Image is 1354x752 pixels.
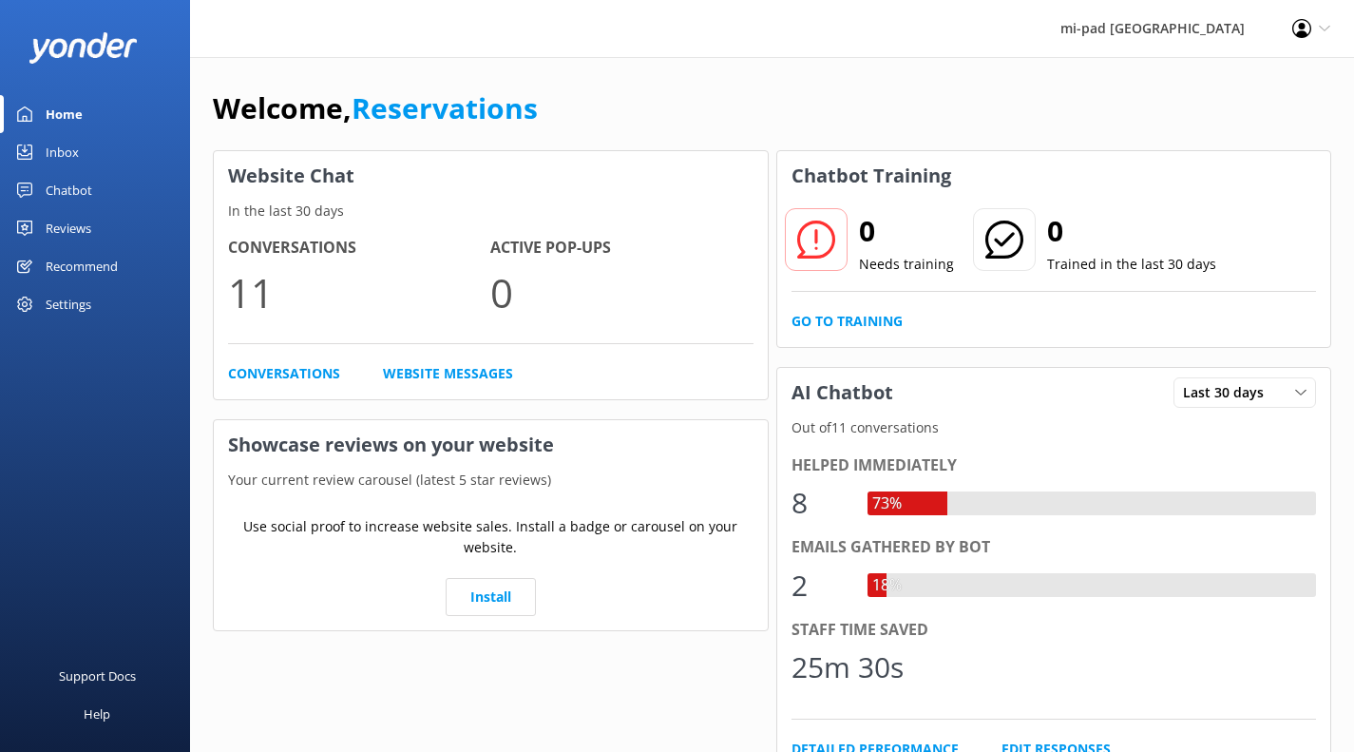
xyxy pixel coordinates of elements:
[46,95,83,133] div: Home
[213,86,538,131] h1: Welcome,
[46,171,92,209] div: Chatbot
[46,285,91,323] div: Settings
[1047,254,1216,275] p: Trained in the last 30 days
[791,311,903,332] a: Go to Training
[777,151,965,201] h3: Chatbot Training
[859,254,954,275] p: Needs training
[868,492,906,516] div: 73%
[214,151,768,201] h3: Website Chat
[352,88,538,127] a: Reservations
[383,363,513,384] a: Website Messages
[214,420,768,470] h3: Showcase reviews on your website
[214,470,768,491] p: Your current review carousel (latest 5 star reviews)
[777,368,907,417] h3: AI Chatbot
[228,236,490,260] h4: Conversations
[791,645,904,690] div: 25m 30s
[214,201,768,222] p: In the last 30 days
[777,417,1331,438] p: Out of 11 conversations
[46,247,118,285] div: Recommend
[446,578,536,616] a: Install
[791,453,1317,478] div: Helped immediately
[791,563,849,608] div: 2
[859,208,954,254] h2: 0
[1047,208,1216,254] h2: 0
[791,535,1317,560] div: Emails gathered by bot
[46,133,79,171] div: Inbox
[490,236,753,260] h4: Active Pop-ups
[228,516,753,559] p: Use social proof to increase website sales. Install a badge or carousel on your website.
[46,209,91,247] div: Reviews
[84,695,110,733] div: Help
[490,260,753,324] p: 0
[791,618,1317,643] div: Staff time saved
[228,260,490,324] p: 11
[868,573,906,598] div: 18%
[59,657,136,695] div: Support Docs
[228,363,340,384] a: Conversations
[1183,382,1275,403] span: Last 30 days
[791,480,849,526] div: 8
[29,32,138,64] img: yonder-white-logo.png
